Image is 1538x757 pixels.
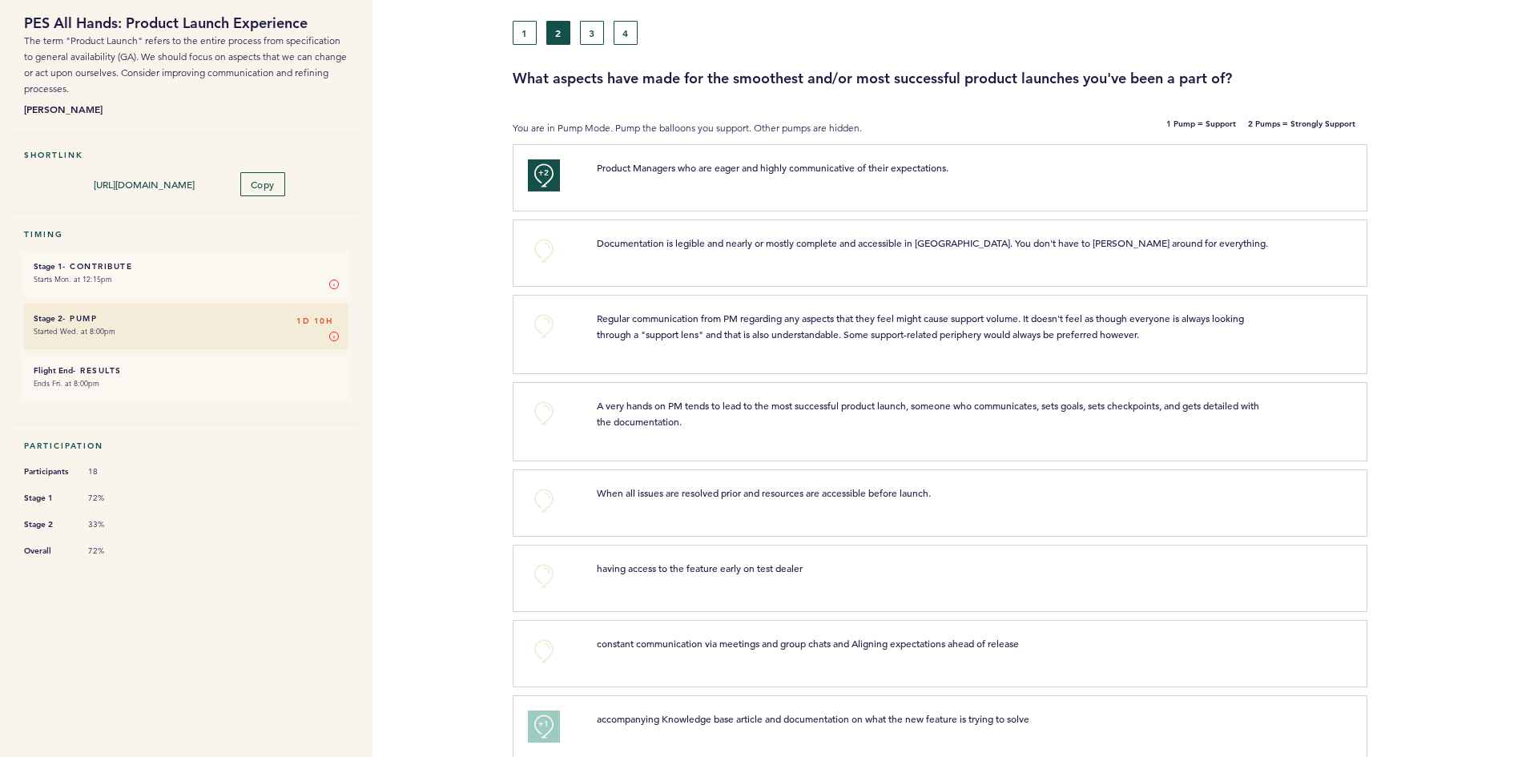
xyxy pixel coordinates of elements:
[597,486,931,499] span: When all issues are resolved prior and resources are accessible before launch.
[88,466,136,477] span: 18
[538,716,550,732] span: +1
[24,34,347,95] span: The term "Product Launch" refers to the entire process from specification to general availability...
[34,313,62,324] small: Stage 2
[597,161,948,174] span: Product Managers who are eager and highly communicative of their expectations.
[513,69,1526,88] h3: What aspects have made for the smoothest and/or most successful product launches you've been a pa...
[34,274,112,284] time: Starts Mon. at 12:15pm
[34,365,73,376] small: Flight End
[597,637,1019,650] span: constant communication via meetings and group chats and Aligning expectations ahead of release
[34,326,115,336] time: Started Wed. at 8:00pm
[513,21,537,45] button: 1
[597,399,1262,428] span: A very hands on PM tends to lead to the most successful product launch, someone who communicates,...
[538,165,550,181] span: +2
[24,14,348,33] h1: PES All Hands: Product Launch Experience
[597,312,1246,340] span: Regular communication from PM regarding any aspects that they feel might cause support volume. It...
[24,464,72,480] span: Participants
[88,493,136,504] span: 72%
[597,562,803,574] span: having access to the feature early on test dealer
[546,21,570,45] button: 2
[597,236,1268,249] span: Documentation is legible and nearly or mostly complete and accessible in [GEOGRAPHIC_DATA]. You d...
[240,172,285,196] button: Copy
[513,120,1013,136] p: You are in Pump Mode. Pump the balloons you support. Other pumps are hidden.
[1166,120,1236,136] b: 1 Pump = Support
[614,21,638,45] button: 4
[34,378,99,389] time: Ends Fri. at 8:00pm
[24,101,348,117] b: [PERSON_NAME]
[88,519,136,530] span: 33%
[1248,120,1355,136] b: 2 Pumps = Strongly Support
[88,546,136,557] span: 72%
[24,441,348,451] h5: Participation
[24,229,348,240] h5: Timing
[24,150,348,160] h5: Shortlink
[580,21,604,45] button: 3
[528,159,560,191] button: +2
[24,543,72,559] span: Overall
[24,490,72,506] span: Stage 1
[34,261,62,272] small: Stage 1
[528,711,560,743] button: +1
[34,313,339,324] h6: - Pump
[34,261,339,272] h6: - Contribute
[251,178,275,191] span: Copy
[597,712,1029,725] span: accompanying Knowledge base article and documentation on what the new feature is trying to solve
[296,313,332,329] span: 1D 10H
[24,517,72,533] span: Stage 2
[34,365,339,376] h6: - Results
